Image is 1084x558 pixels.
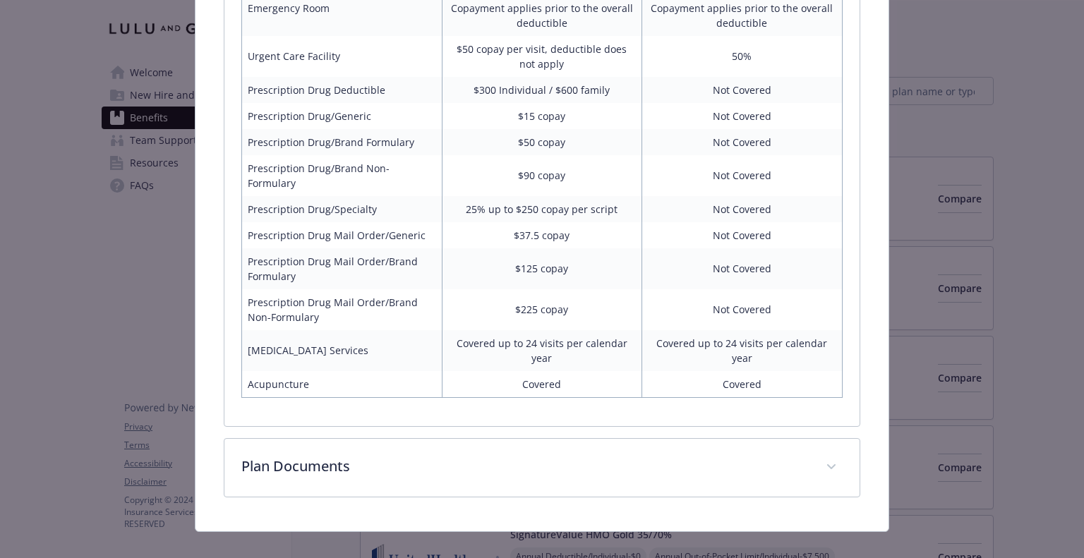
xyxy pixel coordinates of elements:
[242,196,442,222] td: Prescription Drug/Specialty
[642,289,842,330] td: Not Covered
[642,222,842,248] td: Not Covered
[442,36,642,77] td: $50 copay per visit, deductible does not apply
[642,248,842,289] td: Not Covered
[442,77,642,103] td: $300 Individual / $600 family
[242,155,442,196] td: Prescription Drug/Brand Non-Formulary
[642,103,842,129] td: Not Covered
[642,155,842,196] td: Not Covered
[242,330,442,371] td: [MEDICAL_DATA] Services
[242,289,442,330] td: Prescription Drug Mail Order/Brand Non-Formulary
[224,439,859,497] div: Plan Documents
[642,196,842,222] td: Not Covered
[442,330,642,371] td: Covered up to 24 visits per calendar year
[241,456,808,477] p: Plan Documents
[642,330,842,371] td: Covered up to 24 visits per calendar year
[442,129,642,155] td: $50 copay
[442,248,642,289] td: $125 copay
[642,371,842,398] td: Covered
[242,129,442,155] td: Prescription Drug/Brand Formulary
[642,36,842,77] td: 50%
[242,103,442,129] td: Prescription Drug/Generic
[642,77,842,103] td: Not Covered
[242,248,442,289] td: Prescription Drug Mail Order/Brand Formulary
[442,371,642,398] td: Covered
[242,77,442,103] td: Prescription Drug Deductible
[442,222,642,248] td: $37.5 copay
[242,222,442,248] td: Prescription Drug Mail Order/Generic
[242,36,442,77] td: Urgent Care Facility
[642,129,842,155] td: Not Covered
[442,196,642,222] td: 25% up to $250 copay per script
[442,289,642,330] td: $225 copay
[442,155,642,196] td: $90 copay
[242,371,442,398] td: Acupuncture
[442,103,642,129] td: $15 copay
